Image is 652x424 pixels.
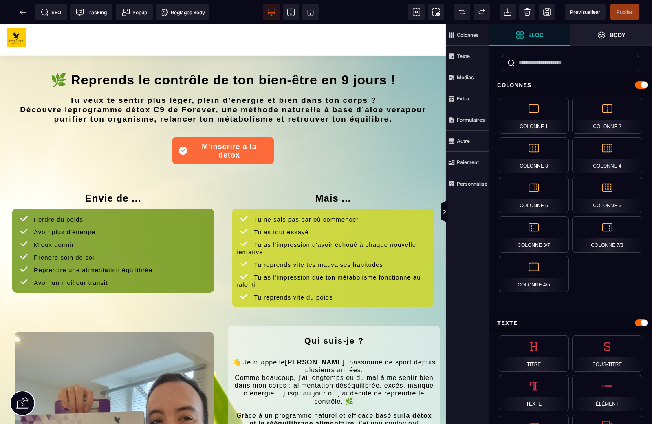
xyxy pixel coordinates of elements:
[116,4,153,20] span: Créer une alerte modale
[572,335,642,372] div: Sous-titre
[457,159,479,165] strong: Paiement
[457,53,470,59] strong: Texte
[408,4,425,20] span: Voir les composants
[302,4,319,20] span: Voir mobile
[32,240,154,251] text: Reprendre une alimentation équilibrée
[489,78,652,93] div: Colonnes
[457,95,469,102] strong: Extra
[499,256,569,292] div: Colonne 4/5
[474,4,490,20] span: Rétablir
[365,81,405,89] strong: aloe vera
[446,131,489,152] span: Autre
[232,164,434,184] h1: Mais ...
[572,375,642,411] div: Élément
[570,9,600,15] span: Prévisualiser
[457,181,487,187] strong: Personnalisé
[12,44,434,67] h1: 🌿 Reprends le contrôle de ton bien-être en 9 jours !
[446,46,489,67] span: Texte
[252,235,385,246] text: Tu reprends vite tes mauvaises habitudes
[489,315,652,331] div: Texte
[489,200,497,224] span: Afficher les vues
[457,117,485,123] strong: Formulaires
[499,137,569,173] div: Colonne 3
[489,24,570,46] span: Ouvrir les blocs
[15,4,31,20] span: Retour
[457,32,479,38] strong: Colonnes
[7,4,26,23] img: cba5daa9616a5b65006c8300d2273a81.jpg
[565,4,606,20] span: Aperçu
[446,109,489,131] span: Formulaires
[454,4,470,20] span: Défaire
[32,227,96,238] text: Prendre soin de soi
[500,4,516,20] span: Importer
[499,98,569,134] div: Colonne 1
[252,202,311,213] text: Tu as tout essayé
[232,334,436,381] p: 👋 Je m’appelle , passionné de sport depuis plusieurs années. Comme beaucoup, j’ai longtemps eu du...
[236,247,421,266] text: Tu as l'impression que ton métabolisme fonctionne au ralenti
[232,307,436,325] h2: Qui suis-je ?
[73,81,216,89] strong: programme détox C9 de Forever
[35,4,67,20] span: Métadata SEO
[283,4,299,20] span: Voir tablette
[572,98,642,134] div: Colonne 2
[499,216,569,253] div: Colonne 3/7
[446,24,489,46] span: Colonnes
[446,173,489,194] span: Personnalisé
[499,177,569,213] div: Colonne 5
[12,164,214,184] h1: Envie de ...
[617,9,633,15] span: Publier
[572,137,642,173] div: Colonne 4
[457,138,470,144] strong: Autre
[610,32,626,38] strong: Body
[172,113,273,140] button: M'inscrire à la detox
[252,189,361,200] text: Tu ne sais pas par où commencer
[285,334,345,341] strong: [PERSON_NAME]
[252,267,335,278] text: Tu reprends vite du poids
[263,4,280,20] span: Voir bureau
[499,375,569,411] div: Texte
[32,189,85,200] text: Perdre du poids
[446,88,489,109] span: Extra
[76,8,107,16] span: Tracking
[446,67,489,88] span: Médias
[446,152,489,173] span: Paiement
[12,67,434,103] h2: Tu veux te sentir plus léger, plein d’énergie et bien dans ton corps ? Découvre le , une méthode ...
[572,216,642,253] div: Colonne 7/3
[539,4,555,20] span: Enregistrer
[32,202,97,213] text: Avoir plus d'énergie
[32,215,76,226] text: Mieux dormir
[610,4,639,20] span: Enregistrer le contenu
[122,8,147,16] span: Popup
[236,215,416,233] text: Tu as l'impression d'avoir échoué à chaque nouvelle tentative
[428,4,444,20] span: Capture d'écran
[41,8,61,16] span: SEO
[572,177,642,213] div: Colonne 6
[528,32,544,38] strong: Bloc
[70,4,112,20] span: Code de suivi
[457,74,474,80] strong: Médias
[32,253,110,264] text: Avoir un meilleur transit
[499,335,569,372] div: Titre
[160,8,205,16] span: Réglages Body
[570,24,652,46] span: Ouvrir les calques
[519,4,535,20] span: Nettoyage
[156,4,209,20] span: Favicon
